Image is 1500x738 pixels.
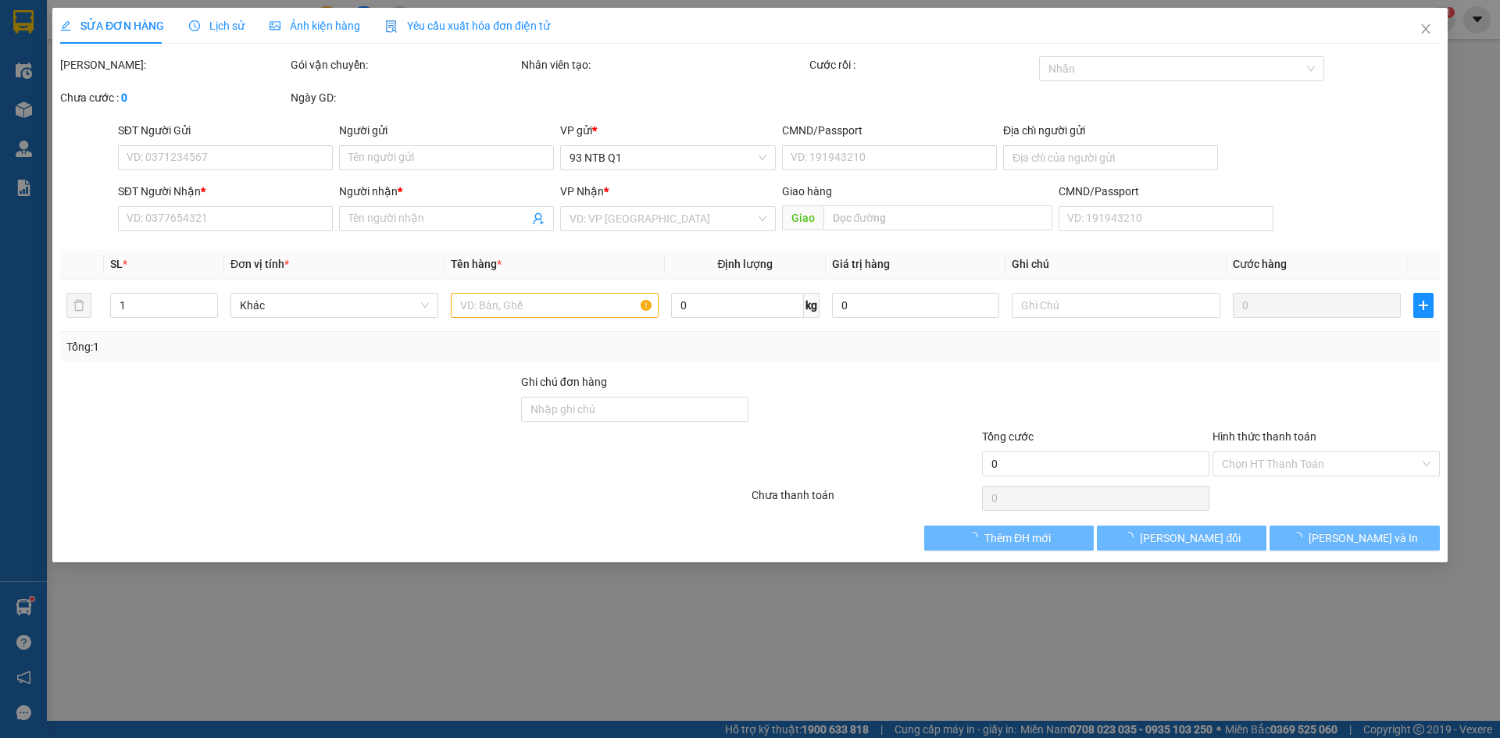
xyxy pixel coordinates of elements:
div: CMND/Passport [782,122,997,139]
span: Thêm ĐH mới [984,529,1051,547]
span: kg [804,293,820,318]
span: edit [60,20,71,31]
div: Địa chỉ người gửi [1003,122,1218,139]
span: [PERSON_NAME] và In [1309,529,1418,547]
button: delete [66,293,91,318]
input: Ghi Chú [1012,293,1220,318]
span: Khác [240,294,429,317]
th: Ghi chú [1006,249,1227,280]
span: loading [967,532,984,543]
div: Ngày GD: [291,89,518,106]
span: loading [1291,532,1309,543]
span: VP Nhận [561,185,605,198]
span: user-add [533,212,545,225]
input: 0 [1233,293,1401,318]
span: SL [110,258,123,270]
button: Thêm ĐH mới [924,526,1094,551]
span: Định lượng [718,258,773,270]
div: SĐT Người Gửi [118,122,333,139]
span: Ảnh kiện hàng [270,20,360,32]
div: Chưa cước : [60,89,287,106]
div: Gói vận chuyển: [291,56,518,73]
span: loading [1123,532,1141,543]
span: clock-circle [189,20,200,31]
span: 93 NTB Q1 [570,146,766,169]
input: Ghi chú đơn hàng [521,397,748,422]
span: Yêu cầu xuất hóa đơn điện tử [385,20,550,32]
button: [PERSON_NAME] và In [1270,526,1440,551]
span: close [1420,23,1432,35]
div: Chưa thanh toán [750,487,980,514]
span: Tổng cước [982,430,1034,443]
span: picture [270,20,280,31]
label: Hình thức thanh toán [1212,430,1316,443]
div: Người gửi [339,122,554,139]
img: icon [385,20,398,33]
div: SĐT Người Nhận [118,183,333,200]
button: [PERSON_NAME] đổi [1097,526,1266,551]
div: Cước rồi : [809,56,1037,73]
b: 0 [121,91,127,104]
span: Đơn vị tính [230,258,289,270]
span: Giá trị hàng [832,258,890,270]
input: Địa chỉ của người gửi [1003,145,1218,170]
div: [PERSON_NAME]: [60,56,287,73]
span: Giao hàng [782,185,832,198]
span: [PERSON_NAME] đổi [1141,529,1241,547]
div: Nhân viên tạo: [521,56,806,73]
button: Close [1404,8,1448,52]
div: Người nhận [339,183,554,200]
div: Tổng: 1 [66,338,579,355]
span: SỬA ĐƠN HÀNG [60,20,164,32]
label: Ghi chú đơn hàng [521,376,607,388]
input: VD: Bàn, Ghế [451,293,659,318]
div: VP gửi [561,122,776,139]
div: CMND/Passport [1059,183,1273,200]
input: Dọc đường [823,205,1052,230]
button: plus [1413,293,1434,318]
span: plus [1414,299,1433,312]
span: Lịch sử [189,20,245,32]
span: Tên hàng [451,258,502,270]
span: Giao [782,205,823,230]
span: Cước hàng [1233,258,1287,270]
